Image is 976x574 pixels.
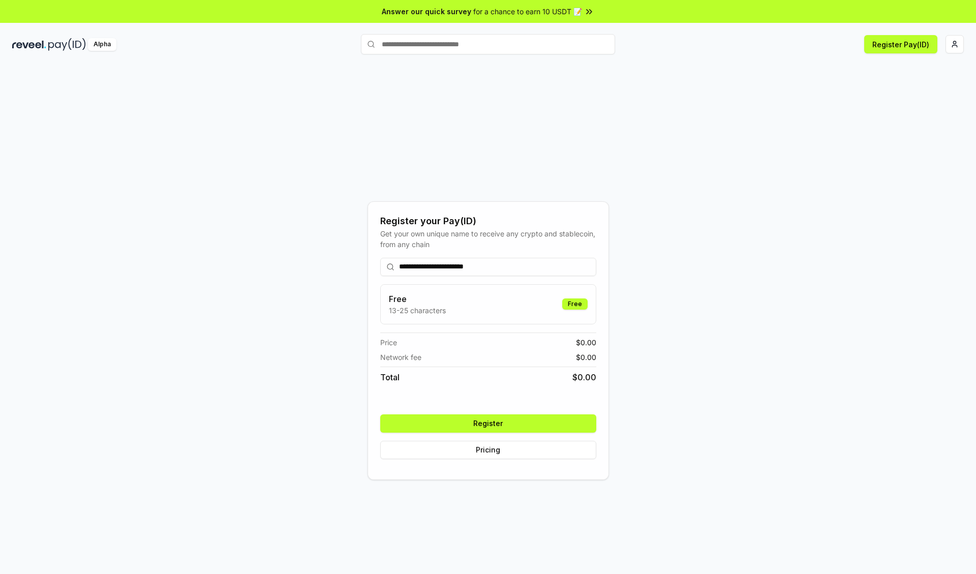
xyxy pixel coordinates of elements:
[562,298,588,310] div: Free
[572,371,596,383] span: $ 0.00
[380,214,596,228] div: Register your Pay(ID)
[380,337,397,348] span: Price
[389,293,446,305] h3: Free
[48,38,86,51] img: pay_id
[389,305,446,316] p: 13-25 characters
[380,441,596,459] button: Pricing
[380,228,596,250] div: Get your own unique name to receive any crypto and stablecoin, from any chain
[380,352,421,362] span: Network fee
[576,337,596,348] span: $ 0.00
[380,414,596,433] button: Register
[382,6,471,17] span: Answer our quick survey
[576,352,596,362] span: $ 0.00
[12,38,46,51] img: reveel_dark
[473,6,582,17] span: for a chance to earn 10 USDT 📝
[380,371,400,383] span: Total
[864,35,937,53] button: Register Pay(ID)
[88,38,116,51] div: Alpha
